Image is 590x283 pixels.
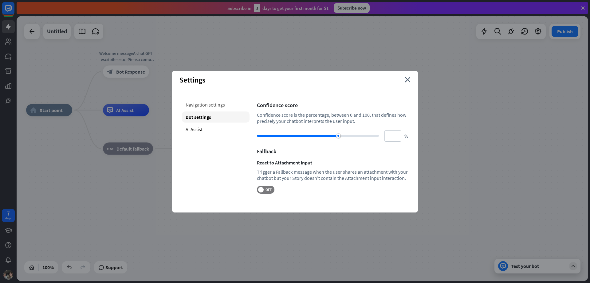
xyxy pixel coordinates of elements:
[5,216,11,220] div: days
[257,160,408,166] div: React to Attachment input
[179,75,205,85] span: Settings
[182,99,250,110] div: Navigation settings
[116,107,134,113] span: AI Assist
[41,262,56,272] div: 100%
[257,148,408,155] div: Fallback
[40,107,63,113] span: Start point
[116,146,149,152] span: Default fallback
[257,169,408,181] div: Trigger a Fallback message when the user shares an attachment with your chatbot but your Story do...
[107,146,113,152] i: block_fallback
[227,4,329,12] div: Subscribe in days to get your first month for $1
[254,4,260,12] div: 3
[257,102,408,109] div: Confidence score
[105,262,123,272] span: Support
[107,69,113,75] i: block_bot_response
[182,111,250,123] div: Bot settings
[47,24,67,39] div: Untitled
[7,211,10,216] div: 7
[5,2,23,21] button: Open LiveChat chat widget
[182,124,250,135] div: AI Assist
[405,77,411,83] i: close
[511,263,566,269] div: Test your bot
[30,107,37,113] i: home_2
[98,50,154,63] div: Welcome messageA chat GPT escribile esto. Piensa como un experto community manager con años de ex...
[334,3,370,13] div: Subscribe now
[264,187,273,192] span: OFF
[404,133,408,139] span: %
[2,209,15,222] a: 7 days
[116,69,145,75] span: Bot Response
[552,26,578,37] button: Publish
[257,112,408,124] div: Confidence score is the percentage, between 0 and 100, that defines how precisely your chatbot in...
